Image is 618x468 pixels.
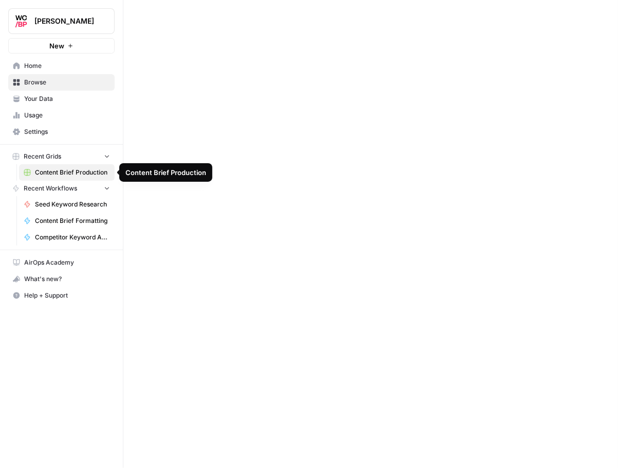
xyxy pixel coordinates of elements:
button: Recent Grids [8,149,115,164]
span: Content Brief Formatting [35,216,110,226]
a: Content Brief Production [19,164,115,181]
span: Content Brief Production [35,168,110,177]
button: Help + Support [8,287,115,304]
span: Home [24,61,110,71]
button: Recent Workflows [8,181,115,196]
a: AirOps Academy [8,254,115,271]
div: What's new? [9,271,114,287]
span: [PERSON_NAME] [34,16,97,26]
a: Home [8,58,115,74]
button: What's new? [8,271,115,287]
span: AirOps Academy [24,258,110,267]
img: Wilson Cooke Logo [12,12,30,30]
span: Usage [24,111,110,120]
span: Help + Support [24,291,110,300]
button: New [8,38,115,54]
span: Recent Workflows [24,184,77,193]
span: Browse [24,78,110,87]
span: Seed Keyword Research [35,200,110,209]
a: Your Data [8,91,115,107]
span: Your Data [24,94,110,103]
button: Workspace: Wilson Cooke [8,8,115,34]
span: Settings [24,127,110,136]
a: Browse [8,74,115,91]
span: Competitor Keyword Analysis [35,233,110,242]
span: Recent Grids [24,152,61,161]
span: New [49,41,64,51]
a: Settings [8,124,115,140]
a: Seed Keyword Research [19,196,115,213]
a: Usage [8,107,115,124]
a: Competitor Keyword Analysis [19,229,115,246]
a: Content Brief Formatting [19,213,115,229]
